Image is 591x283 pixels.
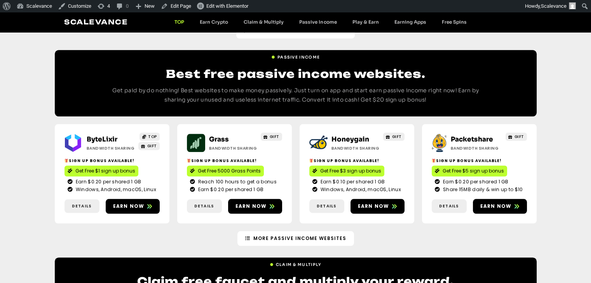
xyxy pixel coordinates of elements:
[148,134,157,140] span: TOP
[350,199,404,214] a: Earn now
[439,203,459,209] span: Details
[194,203,214,209] span: Details
[228,199,282,214] a: Earn now
[441,186,523,193] span: Share 15MB daily & win up to $10
[270,134,279,140] span: GIFT
[167,19,192,25] a: TOP
[109,86,482,105] p: Get paid by do nothing! Best websites to make money passively. Just turn on app and start earn pa...
[276,262,322,267] span: Claim & Multiply
[319,178,385,185] span: Earn $0.10 per shared 1 GB
[261,133,282,141] a: GIFT
[309,199,344,213] a: Details
[65,199,99,213] a: Details
[167,19,474,25] nav: Menu
[147,143,157,149] span: GIFT
[392,134,402,140] span: GIFT
[106,199,160,214] a: Earn now
[65,166,138,176] a: Get Free $1 sign up bonus
[277,54,320,60] span: Passive Income
[432,158,527,164] h2: Sign up bonus available!
[432,159,436,162] img: 🎁
[331,135,369,143] a: Honeygain
[209,135,229,143] a: Grass
[235,203,267,210] span: Earn now
[138,142,160,150] a: GIFT
[473,199,527,214] a: Earn now
[434,19,474,25] a: Free Spins
[309,158,404,164] h2: Sign up bonus available!
[317,203,336,209] span: Details
[480,203,512,210] span: Earn now
[270,259,322,267] a: Claim & Multiply
[541,3,567,9] span: Scalevance
[75,167,135,174] span: Get Free $1 sign up bonus
[196,178,277,185] span: Reach 100 hours to get a bonus
[344,19,386,25] a: Play & Earn
[237,231,354,246] a: More Passive Income Websites
[432,166,507,176] a: Get Free $5 sign up bonus
[65,158,160,164] h2: Sign up bonus available!
[506,133,527,141] a: GIFT
[139,133,160,141] a: TOP
[450,135,493,143] a: Packetshare
[72,203,92,209] span: Details
[319,186,401,193] span: Windows, Android, macOS, Linux
[74,178,141,185] span: Earn $0.20 per shared 1 GB
[514,134,524,140] span: GIFT
[109,66,482,81] h2: Best free passive income websites.
[309,166,384,176] a: Get Free $3 sign up bonus
[206,3,248,9] span: Edit with Elementor
[187,158,282,164] h2: Sign up bonus available!
[198,167,261,174] span: Get Free 5000 Grass Points
[443,167,504,174] span: Get Free $5 sign up bonus
[432,199,467,213] a: Details
[187,199,222,213] a: Details
[291,19,344,25] a: Passive Income
[87,145,135,151] h2: Bandwidth Sharing
[187,166,264,176] a: Get Free 5000 Grass Points
[331,145,380,151] h2: Bandwidth Sharing
[253,235,346,242] span: More Passive Income Websites
[209,145,258,151] h2: Bandwidth Sharing
[87,135,117,143] a: ByteLixir
[65,159,68,162] img: 🎁
[192,19,236,25] a: Earn Crypto
[113,203,145,210] span: Earn now
[358,203,389,210] span: Earn now
[74,186,156,193] span: Windows, Android, macOS, Linux
[196,186,264,193] span: Earn $0.20 per shared 1 GB
[441,178,509,185] span: Earn $0.20 per shared 1 GB
[309,159,313,162] img: 🎁
[187,159,191,162] img: 🎁
[271,51,320,60] a: Passive Income
[320,167,381,174] span: Get Free $3 sign up bonus
[450,145,499,151] h2: Bandwidth Sharing
[236,19,291,25] a: Claim & Multiply
[386,19,434,25] a: Earning Apps
[64,18,128,26] a: Scalevance
[383,133,404,141] a: GIFT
